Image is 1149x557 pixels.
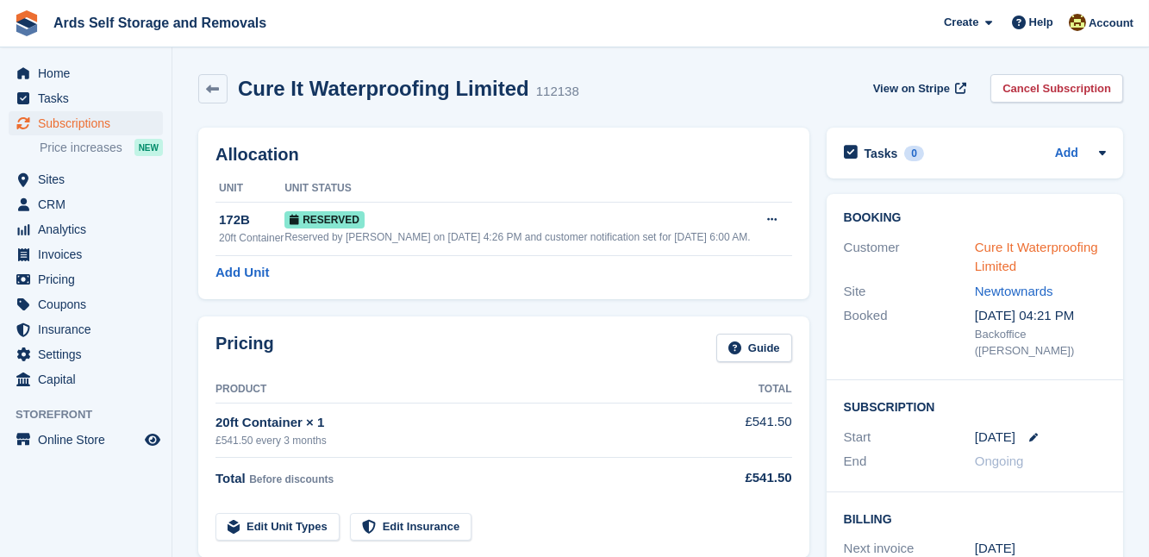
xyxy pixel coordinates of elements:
a: menu [9,267,163,291]
img: Mark McFerran [1069,14,1086,31]
div: Customer [844,238,975,277]
a: menu [9,61,163,85]
div: 20ft Container [219,230,284,246]
th: Unit Status [284,175,755,203]
a: Ards Self Storage and Removals [47,9,273,37]
a: menu [9,167,163,191]
a: menu [9,217,163,241]
span: Help [1029,14,1053,31]
span: Price increases [40,140,122,156]
h2: Billing [844,510,1106,527]
a: Cure It Waterproofing Limited [975,240,1098,274]
h2: Pricing [215,334,274,362]
span: Pricing [38,267,141,291]
h2: Booking [844,211,1106,225]
div: £541.50 every 3 months [215,433,703,448]
a: Add Unit [215,263,269,283]
div: 172B [219,210,284,230]
th: Product [215,376,703,404]
div: Site [844,282,975,302]
a: menu [9,242,163,266]
h2: Cure It Waterproofing Limited [238,77,529,100]
div: Reserved by [PERSON_NAME] on [DATE] 4:26 PM and customer notification set for [DATE] 6:00 AM. [284,229,755,245]
span: Tasks [38,86,141,110]
th: Unit [215,175,284,203]
a: menu [9,192,163,216]
span: Total [215,471,246,485]
div: 112138 [536,82,579,102]
a: Cancel Subscription [990,74,1123,103]
a: menu [9,86,163,110]
span: Create [944,14,978,31]
span: Storefront [16,406,172,423]
a: menu [9,428,163,452]
a: View on Stripe [866,74,971,103]
span: Sites [38,167,141,191]
span: Reserved [284,211,365,228]
h2: Subscription [844,397,1106,415]
span: Insurance [38,317,141,341]
span: Settings [38,342,141,366]
th: Total [703,376,791,404]
span: Online Store [38,428,141,452]
img: stora-icon-8386f47178a22dfd0bd8f6a31ec36ba5ce8667c1dd55bd0f319d3a0aa187defe.svg [14,10,40,36]
span: Invoices [38,242,141,266]
time: 2025-10-06 00:00:00 UTC [975,428,1015,447]
span: Analytics [38,217,141,241]
div: Booked [844,306,975,360]
h2: Tasks [865,146,898,161]
div: 20ft Container × 1 [215,413,703,433]
span: Coupons [38,292,141,316]
a: menu [9,292,163,316]
span: Capital [38,367,141,391]
a: menu [9,342,163,366]
div: Backoffice ([PERSON_NAME]) [975,326,1106,360]
a: Price increases NEW [40,138,163,157]
h2: Allocation [215,145,792,165]
span: View on Stripe [873,80,950,97]
span: Subscriptions [38,111,141,135]
a: menu [9,317,163,341]
div: Start [844,428,975,447]
span: Account [1089,15,1133,32]
a: Add [1055,144,1078,164]
div: [DATE] 04:21 PM [975,306,1106,326]
div: 0 [904,146,924,161]
span: CRM [38,192,141,216]
a: Guide [716,334,792,362]
span: Before discounts [249,473,334,485]
td: £541.50 [703,403,791,457]
a: Newtownards [975,284,1053,298]
a: menu [9,111,163,135]
span: Home [38,61,141,85]
div: NEW [134,139,163,156]
div: End [844,452,975,472]
div: £541.50 [703,468,791,488]
a: Edit Insurance [350,513,472,541]
a: menu [9,367,163,391]
a: Edit Unit Types [215,513,340,541]
a: Preview store [142,429,163,450]
span: Ongoing [975,454,1024,468]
